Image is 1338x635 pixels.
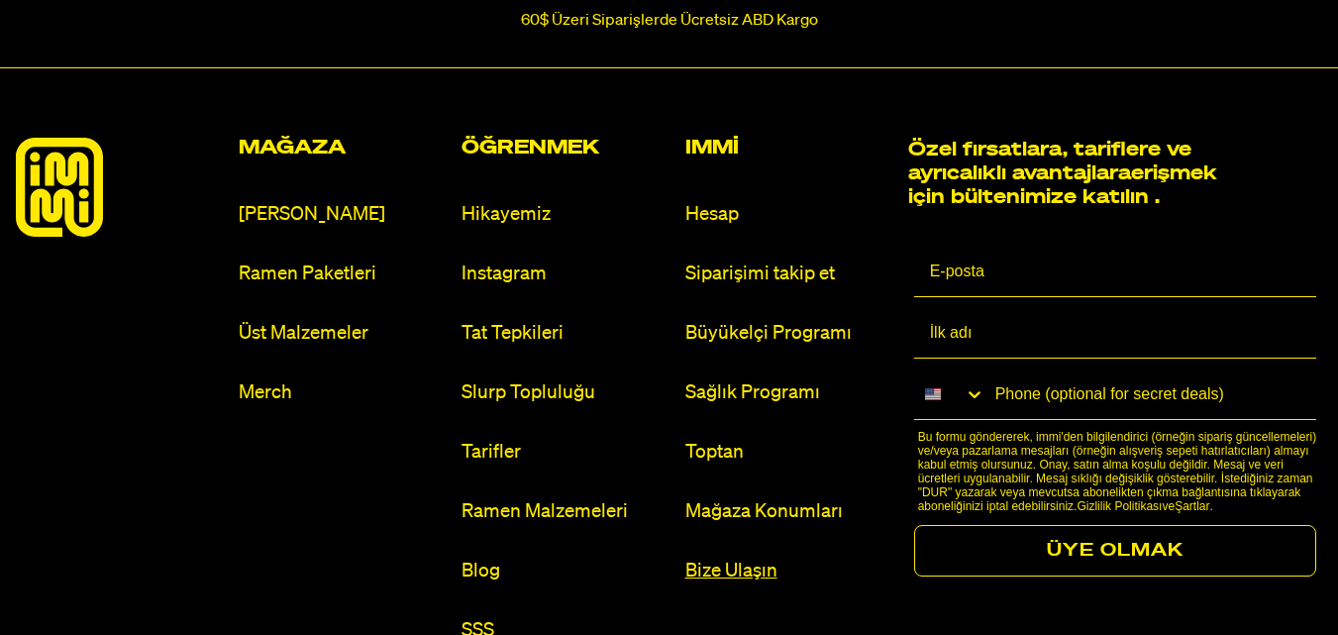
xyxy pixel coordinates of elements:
font: Mağaza [239,138,346,158]
font: Immi [685,138,739,158]
font: Sağlık Programı [685,383,820,402]
font: Özel fırsatlara, tariflere ve ayrıcalıklı avantajlara [908,140,1191,183]
a: Şartlar [1175,499,1209,513]
font: ÜYE OLMAK [1047,542,1184,560]
font: Bize Ulaşın [685,562,777,581]
input: İlk adı [914,309,1316,359]
font: Tarifler [462,443,521,462]
font: Toptan [685,443,744,462]
a: [PERSON_NAME] [239,201,446,228]
a: Siparişimi takip et [685,261,892,287]
a: Üst Malzemeler [239,320,446,347]
font: Mağaza Konumları [685,502,843,521]
font: . [1209,499,1212,513]
a: Tarifler [462,439,669,466]
button: ÜYE OLMAK [914,525,1316,577]
a: Mağaza Konumları [685,498,892,525]
a: Büyükelçi Programı [685,320,892,347]
input: Phone (optional for secret deals) [985,370,1316,419]
font: Slurp Topluluğu [462,383,595,402]
a: Gizlilik Politikası [1077,499,1162,513]
input: E-posta [914,248,1316,297]
font: Hesap [685,205,739,224]
font: [PERSON_NAME] [239,205,385,224]
a: Tat Tepkileri [462,320,669,347]
font: 60$ Üzeri Siparişlerde Ücretsiz ABD Kargo [521,13,818,29]
font: Üst Malzemeler [239,324,368,343]
a: Blog [462,558,669,584]
font: Öğrenmek [462,138,599,158]
a: Instagram [462,261,669,287]
a: Toptan [685,439,892,466]
font: Blog [462,562,500,581]
font: Ramen Malzemeleri [462,502,628,521]
a: Merch [239,379,446,406]
a: Sağlık Programı [685,379,892,406]
font: erişmek için bültenimize katılın . [908,163,1217,207]
font: Instagram [462,265,547,283]
font: Tat Tepkileri [462,324,564,343]
font: Hikayemiz [462,205,551,224]
font: Bu formu göndererek, immi'den bilgilendirici (örneğin sipariş güncellemeleri) ve/veya pazarlama m... [918,430,1316,513]
font: Siparişimi takip et [685,265,835,283]
font: ve [1162,499,1175,513]
a: Ramen Paketleri [239,261,446,287]
a: Hesap [685,201,892,228]
img: United States [925,386,941,402]
font: Ramen Paketleri [239,265,376,283]
a: Slurp Topluluğu [462,379,669,406]
img: immieats [16,138,103,237]
font: Merch [239,383,292,402]
a: Hikayemiz [462,201,669,228]
font: Büyükelçi Programı [685,324,852,343]
a: Bize Ulaşın [685,558,892,584]
button: Search Countries [914,370,985,418]
a: Ramen Malzemeleri [462,498,669,525]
